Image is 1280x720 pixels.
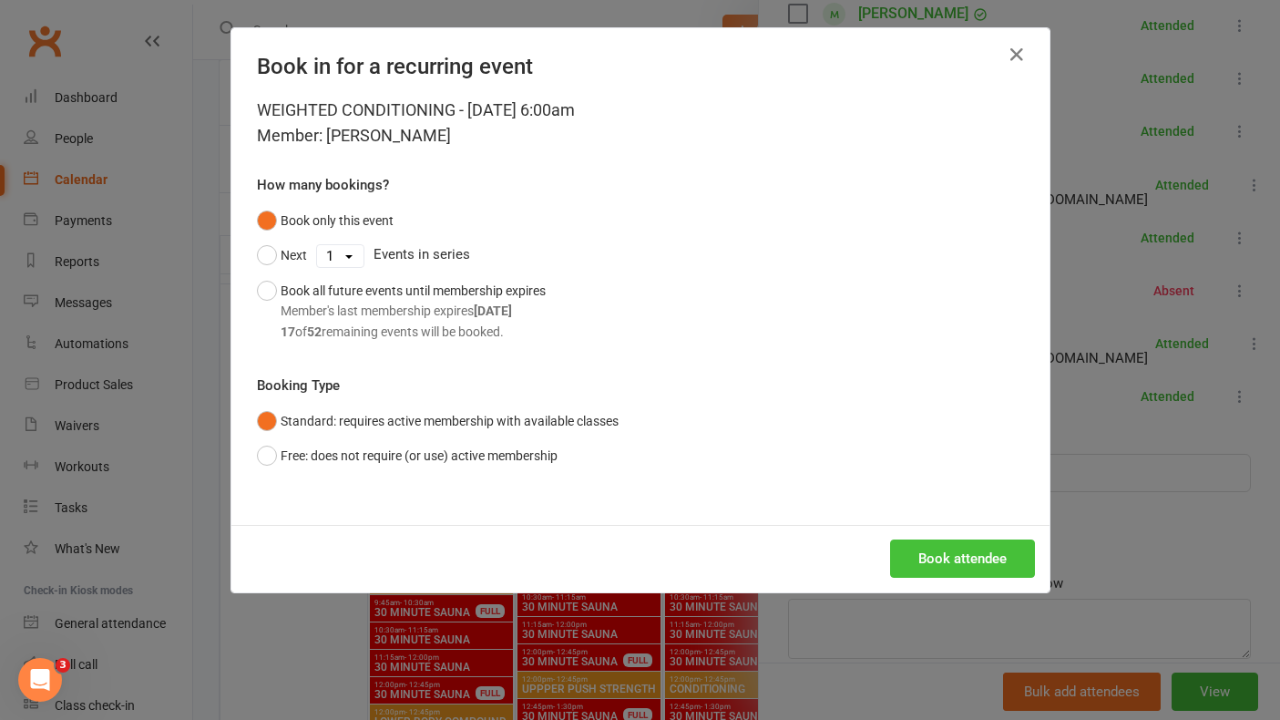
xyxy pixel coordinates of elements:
iframe: Intercom live chat [18,658,62,702]
button: Free: does not require (or use) active membership [257,438,558,473]
span: 3 [56,658,70,673]
h4: Book in for a recurring event [257,54,1024,79]
button: Book all future events until membership expiresMember's last membership expires[DATE]17of52remain... [257,273,546,349]
strong: 52 [307,324,322,339]
button: Book only this event [257,203,394,238]
div: of remaining events will be booked. [281,322,546,342]
button: Next [257,238,307,273]
div: WEIGHTED CONDITIONING - [DATE] 6:00am Member: [PERSON_NAME] [257,98,1024,149]
strong: 17 [281,324,295,339]
div: Events in series [257,238,1024,273]
label: How many bookings? [257,174,389,196]
button: Close [1002,40,1031,69]
div: Member's last membership expires [281,301,546,321]
div: Book all future events until membership expires [281,281,546,342]
button: Book attendee [890,540,1035,578]
label: Booking Type [257,375,340,396]
button: Standard: requires active membership with available classes [257,404,619,438]
strong: [DATE] [474,303,512,318]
